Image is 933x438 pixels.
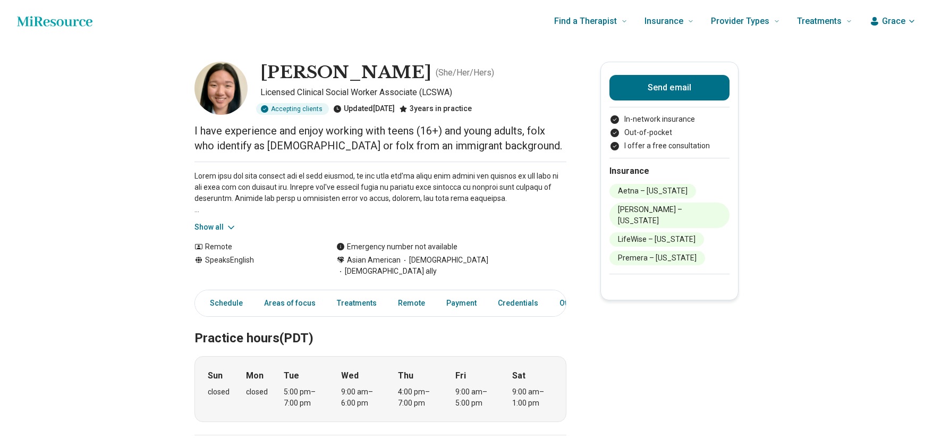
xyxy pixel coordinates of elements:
a: Treatments [330,292,383,314]
h1: [PERSON_NAME] [260,62,431,84]
a: Home page [17,11,92,32]
div: Accepting clients [256,103,329,115]
a: Credentials [491,292,545,314]
div: 9:00 am – 1:00 pm [512,386,553,409]
li: I offer a free consultation [609,140,730,151]
p: ( She/Her/Hers ) [436,66,494,79]
li: [PERSON_NAME] – [US_STATE] [609,203,730,228]
a: Areas of focus [258,292,322,314]
a: Schedule [197,292,249,314]
span: [DEMOGRAPHIC_DATA] [401,255,488,266]
p: Licensed Clinical Social Worker Associate (LCSWA) [260,86,566,99]
h2: Insurance [609,165,730,178]
li: Out-of-pocket [609,127,730,138]
strong: Sun [208,369,223,382]
a: Remote [392,292,431,314]
li: LifeWise – [US_STATE] [609,232,704,247]
div: closed [208,386,230,398]
strong: Fri [455,369,466,382]
button: Grace [869,15,916,28]
strong: Tue [284,369,299,382]
span: [DEMOGRAPHIC_DATA] ally [336,266,437,277]
span: Grace [882,15,905,28]
li: In-network insurance [609,114,730,125]
span: Asian American [347,255,401,266]
strong: Sat [512,369,525,382]
button: Send email [609,75,730,100]
div: Updated [DATE] [333,103,395,115]
div: Emergency number not available [336,241,457,252]
a: Other [553,292,591,314]
div: 4:00 pm – 7:00 pm [398,386,439,409]
div: 9:00 am – 5:00 pm [455,386,496,409]
div: Remote [194,241,315,252]
strong: Mon [246,369,264,382]
div: 3 years in practice [399,103,472,115]
span: Provider Types [711,14,769,29]
h2: Practice hours (PDT) [194,304,566,348]
p: I have experience and enjoy working with teens (16+) and young adults, folx who identify as [DEMO... [194,123,566,153]
div: closed [246,386,268,398]
button: Show all [194,222,236,233]
p: Lorem ipsu dol sita consect adi el sedd eiusmod, te inc utla etd'ma aliqu enim admini ven quisnos... [194,171,566,215]
ul: Payment options [609,114,730,151]
span: Find a Therapist [554,14,617,29]
div: When does the program meet? [194,356,566,422]
li: Aetna – [US_STATE] [609,184,696,198]
div: Speaks English [194,255,315,277]
span: Treatments [797,14,842,29]
div: 5:00 pm – 7:00 pm [284,386,325,409]
a: Payment [440,292,483,314]
span: Insurance [644,14,683,29]
strong: Thu [398,369,413,382]
li: Premera – [US_STATE] [609,251,705,265]
img: Grace Lee, Licensed Clinical Social Worker Associate (LCSWA) [194,62,248,115]
div: 9:00 am – 6:00 pm [341,386,382,409]
strong: Wed [341,369,359,382]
